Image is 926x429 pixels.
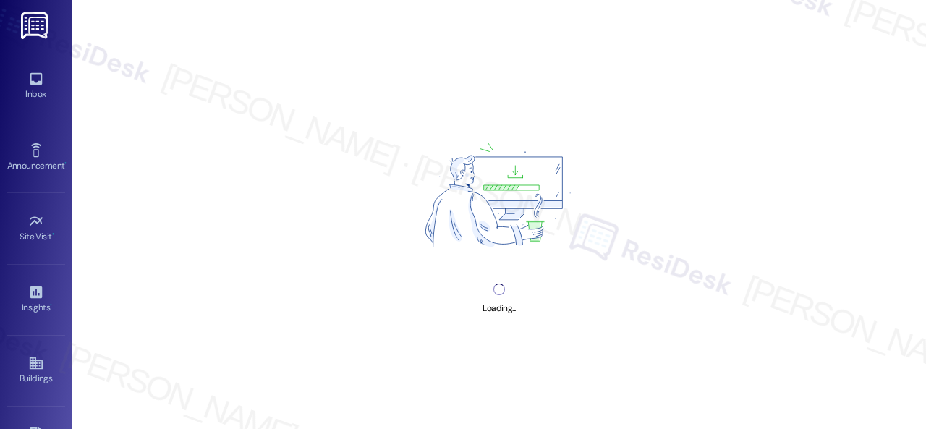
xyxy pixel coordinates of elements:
a: Site Visit • [7,209,65,248]
img: ResiDesk Logo [21,12,51,39]
span: • [52,229,54,239]
div: Loading... [483,301,515,316]
span: • [64,158,67,169]
a: Inbox [7,67,65,106]
span: • [50,300,52,310]
a: Insights • [7,280,65,319]
a: Buildings [7,351,65,390]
